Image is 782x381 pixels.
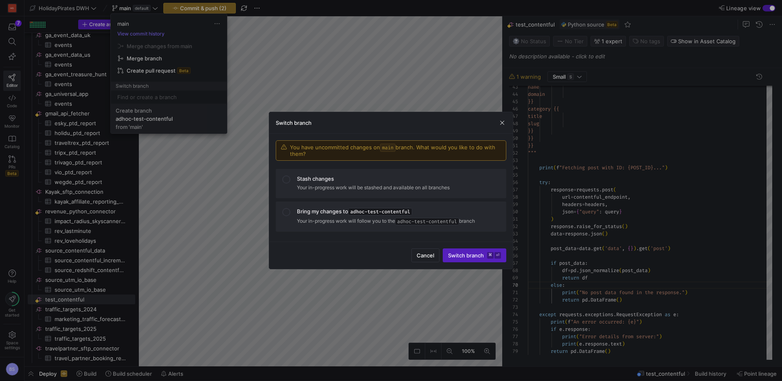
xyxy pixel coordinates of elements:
[494,252,501,259] kbd: ⏎
[297,184,500,192] p: Your in-progress work will be stashed and available on all branches
[297,217,500,225] p: Your in-progress work will follow you to the branch
[290,144,501,157] span: You have uncommitted changes on branch. What would you like to do with them?
[411,248,439,262] button: Cancel
[448,252,501,259] span: Switch branch
[395,218,459,225] span: adhoc-test-contentful
[348,208,412,215] span: adhoc-test-contentful
[297,208,500,215] div: Bring my changes to
[380,144,395,152] span: main
[487,252,494,259] kbd: ⌘
[297,175,500,182] div: Stash changes
[443,248,506,262] button: Switch branch⌘⏎
[276,120,312,126] h3: Switch branch
[417,252,434,259] span: Cancel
